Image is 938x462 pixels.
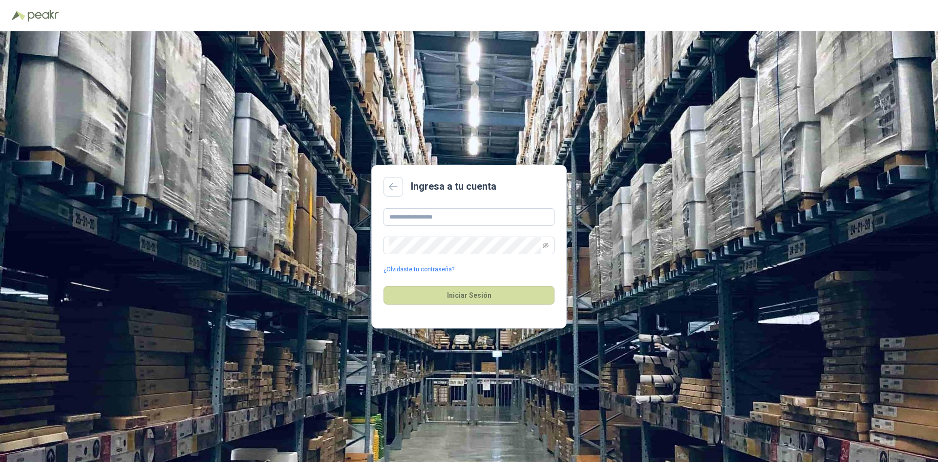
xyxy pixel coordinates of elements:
button: Iniciar Sesión [384,286,554,305]
span: eye-invisible [543,242,549,248]
a: ¿Olvidaste tu contraseña? [384,265,454,274]
img: Logo [12,11,25,21]
img: Peakr [27,10,59,22]
h2: Ingresa a tu cuenta [411,179,496,194]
